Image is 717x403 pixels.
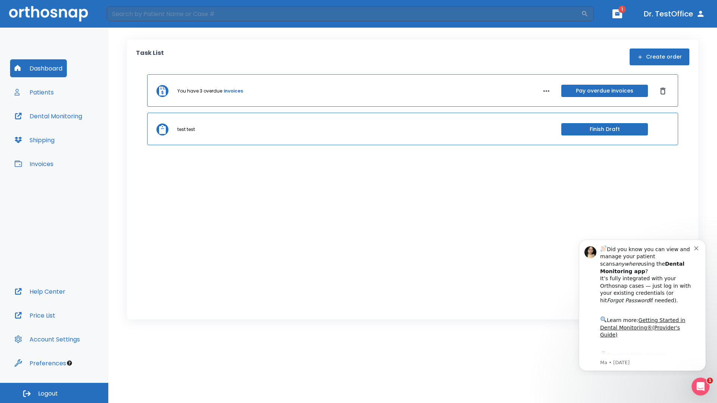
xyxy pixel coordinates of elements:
[107,6,581,21] input: Search by Patient Name or Case #
[707,378,713,384] span: 1
[618,6,626,13] span: 1
[66,360,73,366] div: Tooltip anchor
[9,6,88,21] img: Orthosnap
[10,131,59,149] button: Shipping
[657,85,669,97] button: Dismiss
[10,59,67,77] button: Dashboard
[10,107,87,125] button: Dental Monitoring
[32,117,127,155] div: Download the app: | ​ Let us know if you need help getting started!
[224,88,243,94] a: invoices
[10,354,71,372] button: Preferences
[127,12,133,18] button: Dismiss notification
[10,330,84,348] button: Account Settings
[561,123,648,135] button: Finish Draft
[177,88,222,94] p: You have 3 overdue
[136,49,164,65] p: Task List
[561,85,648,97] button: Pay overdue invoices
[177,126,195,133] p: test test
[692,378,710,396] iframe: Intercom live chat
[630,49,689,65] button: Create order
[568,233,717,375] iframe: Intercom notifications message
[10,83,58,101] button: Patients
[38,390,58,398] span: Logout
[641,7,708,21] button: Dr. TestOffice
[10,282,70,300] button: Help Center
[10,306,60,324] button: Price List
[10,155,58,173] button: Invoices
[32,119,99,132] a: App Store
[32,126,127,133] p: Message from Ma, sent 4w ago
